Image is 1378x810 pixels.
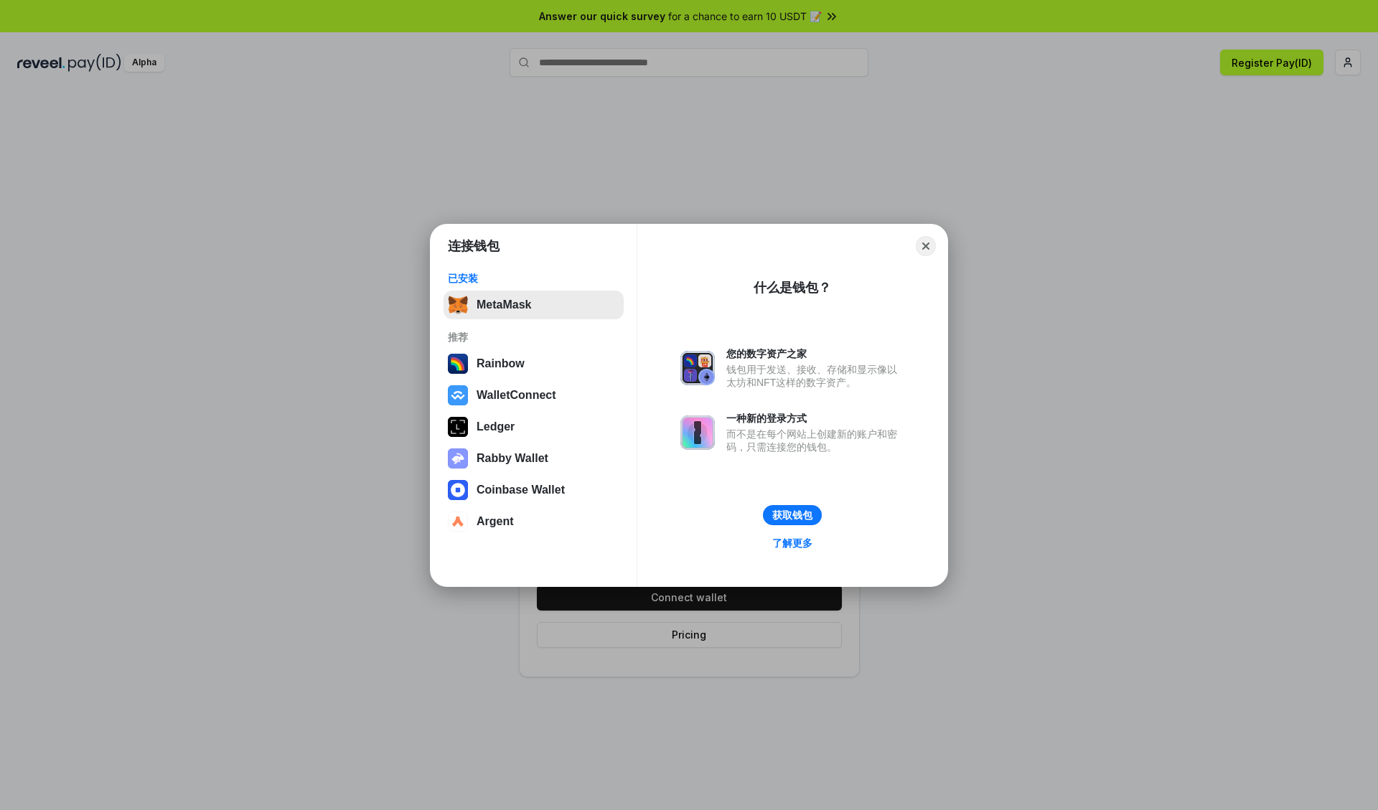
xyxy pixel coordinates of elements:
[477,452,548,465] div: Rabby Wallet
[444,291,624,319] button: MetaMask
[916,236,936,256] button: Close
[754,279,831,296] div: 什么是钱包？
[448,354,468,374] img: svg+xml,%3Csvg%20width%3D%22120%22%20height%3D%22120%22%20viewBox%3D%220%200%20120%20120%22%20fil...
[772,509,812,522] div: 获取钱包
[477,484,565,496] div: Coinbase Wallet
[448,417,468,437] img: svg+xml,%3Csvg%20xmlns%3D%22http%3A%2F%2Fwww.w3.org%2F2000%2Fsvg%22%20width%3D%2228%22%20height%3...
[477,357,525,370] div: Rainbow
[448,295,468,315] img: svg+xml,%3Csvg%20fill%3D%22none%22%20height%3D%2233%22%20viewBox%3D%220%200%2035%2033%22%20width%...
[726,347,904,360] div: 您的数字资产之家
[477,515,514,528] div: Argent
[444,413,624,441] button: Ledger
[448,272,619,285] div: 已安装
[772,537,812,550] div: 了解更多
[444,349,624,378] button: Rainbow
[444,444,624,473] button: Rabby Wallet
[680,415,715,450] img: svg+xml,%3Csvg%20xmlns%3D%22http%3A%2F%2Fwww.w3.org%2F2000%2Fsvg%22%20fill%3D%22none%22%20viewBox...
[448,237,500,255] h1: 连接钱包
[763,505,822,525] button: 获取钱包
[444,476,624,504] button: Coinbase Wallet
[448,385,468,405] img: svg+xml,%3Csvg%20width%3D%2228%22%20height%3D%2228%22%20viewBox%3D%220%200%2028%2028%22%20fill%3D...
[477,298,531,311] div: MetaMask
[444,507,624,536] button: Argent
[448,331,619,344] div: 推荐
[448,480,468,500] img: svg+xml,%3Csvg%20width%3D%2228%22%20height%3D%2228%22%20viewBox%3D%220%200%2028%2028%22%20fill%3D...
[477,420,515,433] div: Ledger
[726,363,904,389] div: 钱包用于发送、接收、存储和显示像以太坊和NFT这样的数字资产。
[764,534,821,552] a: 了解更多
[726,428,904,453] div: 而不是在每个网站上创建新的账户和密码，只需连接您的钱包。
[680,351,715,385] img: svg+xml,%3Csvg%20xmlns%3D%22http%3A%2F%2Fwww.w3.org%2F2000%2Fsvg%22%20fill%3D%22none%22%20viewBox...
[726,412,904,425] div: 一种新的登录方式
[444,381,624,410] button: WalletConnect
[477,389,556,402] div: WalletConnect
[448,448,468,468] img: svg+xml,%3Csvg%20xmlns%3D%22http%3A%2F%2Fwww.w3.org%2F2000%2Fsvg%22%20fill%3D%22none%22%20viewBox...
[448,512,468,532] img: svg+xml,%3Csvg%20width%3D%2228%22%20height%3D%2228%22%20viewBox%3D%220%200%2028%2028%22%20fill%3D...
